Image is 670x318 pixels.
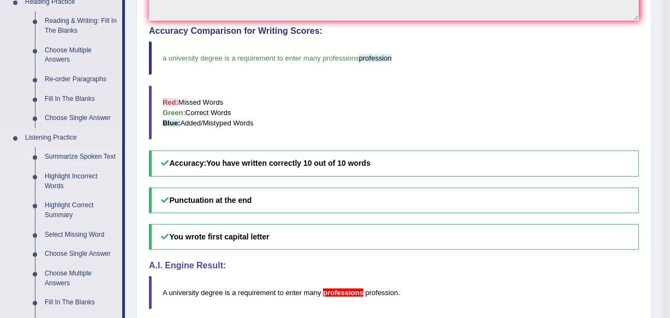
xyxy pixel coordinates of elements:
a: Highlight Incorrect Words [40,167,122,196]
a: Fill In The Blanks [40,293,122,313]
blockquote: Missed Words Correct Words Added/Mistyped Words [149,86,639,140]
span: is [225,289,230,297]
span: requirement [238,289,276,297]
span: a [232,289,236,297]
h5: Punctuation at the end [149,188,639,213]
h4: A.I. Engine Result: [149,261,639,271]
b: You have written correctly 10 out of 10 words [206,159,370,167]
a: Fill In The Blanks [40,89,122,109]
a: Re-order Paragraphs [40,70,122,89]
span: to [278,289,284,297]
a: Listening Practice [20,128,122,148]
span: A [163,289,167,297]
a: Choose Multiple Answers [40,41,122,70]
b: Blue: [163,119,181,127]
a: Select Missing Word [40,225,122,245]
blockquote: . [149,276,639,309]
h5: Accuracy: [149,151,639,176]
b: Red: [163,98,178,106]
a: Choose Single Answer [40,244,122,264]
span: profession [366,289,398,297]
span: a university degree is a requirement to enter many professions [163,54,359,62]
span: enter [286,289,302,297]
span: many [304,289,321,297]
span: profession [359,54,392,62]
span: An apostrophe may be missing. (did you mean: professions') [323,289,363,297]
a: Highlight Correct Summary [40,196,122,225]
a: Choose Single Answer [40,109,122,128]
a: Reading & Writing: Fill In The Blanks [40,11,122,40]
a: Summarize Spoken Text [40,147,122,167]
span: university [169,289,199,297]
h5: You wrote first capital letter [149,224,639,250]
h4: Accuracy Comparison for Writing Scores: [149,26,639,36]
span: degree [201,289,223,297]
a: Choose Multiple Answers [40,264,122,293]
b: Green: [163,109,186,117]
